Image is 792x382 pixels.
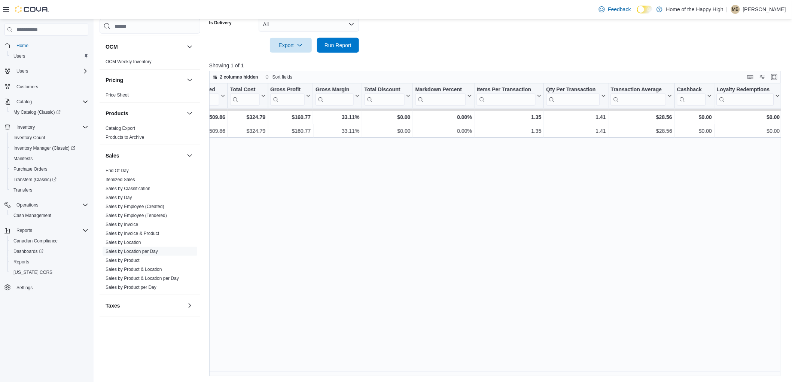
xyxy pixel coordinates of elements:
button: Settings [1,282,91,293]
button: Users [1,66,91,76]
span: Feedback [608,6,631,13]
p: [PERSON_NAME] [743,5,786,14]
span: Cash Management [10,211,88,220]
span: Operations [16,202,39,208]
button: Canadian Compliance [7,236,91,246]
span: Sales by Location [106,239,141,245]
button: Inventory [1,122,91,132]
p: Showing 1 of 1 [209,62,787,69]
span: Sales by Employee (Created) [106,204,164,210]
span: Manifests [10,154,88,163]
span: Users [16,68,28,74]
span: Reports [16,227,32,233]
p: Home of the Happy High [666,5,724,14]
button: All [259,17,359,32]
div: Pricing [100,91,200,103]
span: Transfers [13,187,32,193]
div: Madyson Baerwald [731,5,740,14]
button: Reports [7,257,91,267]
button: Pricing [106,76,184,84]
a: Catalog Export [106,126,135,131]
div: 33.11% [316,113,359,122]
span: Transfers [10,186,88,195]
a: [US_STATE] CCRS [10,268,55,277]
div: 0.00% [415,113,472,122]
span: Catalog Export [106,125,135,131]
span: Sort fields [272,74,292,80]
a: Sales by Invoice [106,222,138,227]
span: Users [13,67,88,76]
span: Inventory [13,123,88,132]
button: Cash Management [7,210,91,221]
a: My Catalog (Classic) [10,108,64,117]
button: Run Report [317,38,359,53]
span: Settings [13,283,88,292]
a: Sales by Product & Location [106,267,162,272]
button: Taxes [106,302,184,309]
a: End Of Day [106,168,129,173]
button: Inventory Count [7,132,91,143]
span: Purchase Orders [13,166,48,172]
span: Dashboards [13,248,43,254]
div: OCM [100,57,200,69]
span: Inventory Manager (Classic) [13,145,75,151]
a: Transfers [10,186,35,195]
span: Sales by Location per Day [106,248,158,254]
a: Home [13,41,31,50]
button: Keyboard shortcuts [746,73,755,82]
span: Canadian Compliance [13,238,58,244]
span: Purchase Orders [10,165,88,174]
span: Sales by Product & Location [106,266,162,272]
button: Transfers [7,185,91,195]
input: Dark Mode [637,6,653,13]
button: Manifests [7,153,91,164]
span: Run Report [325,42,351,49]
a: Dashboards [10,247,46,256]
a: Sales by Location [106,240,141,245]
span: [US_STATE] CCRS [13,269,52,275]
span: Reports [10,257,88,266]
nav: Complex example [4,37,88,312]
span: Transfers (Classic) [13,177,57,183]
a: Sales by Product [106,258,140,263]
a: Reports [10,257,32,266]
span: Sales by Employee (Tendered) [106,213,167,218]
button: Operations [13,201,42,210]
a: Settings [13,283,36,292]
a: My Catalog (Classic) [7,107,91,117]
div: 1.35 [477,113,542,122]
a: Feedback [596,2,634,17]
a: OCM Weekly Inventory [106,59,152,64]
a: Cash Management [10,211,54,220]
h3: Taxes [106,302,120,309]
img: Cova [15,6,49,13]
span: OCM Weekly Inventory [106,59,152,65]
button: 2 columns hidden [210,73,261,82]
span: MB [732,5,739,14]
h3: OCM [106,43,118,51]
a: Canadian Compliance [10,236,61,245]
div: $324.79 [230,113,265,122]
a: Inventory Count [10,133,48,142]
span: 2 columns hidden [220,74,258,80]
button: Sales [106,152,184,159]
label: Is Delivery [209,20,232,26]
span: Customers [16,84,38,90]
div: $160.77 [270,113,311,122]
button: Sort fields [262,73,295,82]
span: Sales by Product & Location per Day [106,275,179,281]
a: Sales by Employee (Created) [106,204,164,209]
a: Sales by Product & Location per Day [106,276,179,281]
button: Users [13,67,31,76]
a: Manifests [10,154,36,163]
button: Products [106,110,184,117]
div: $0.00 [365,113,411,122]
button: Inventory [13,123,38,132]
span: Washington CCRS [10,268,88,277]
span: Inventory Count [10,133,88,142]
h3: Pricing [106,76,123,84]
a: Sales by Invoice & Product [106,231,159,236]
span: Manifests [13,156,33,162]
a: Inventory Manager (Classic) [10,144,78,153]
a: Sales by Employee (Tendered) [106,213,167,218]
